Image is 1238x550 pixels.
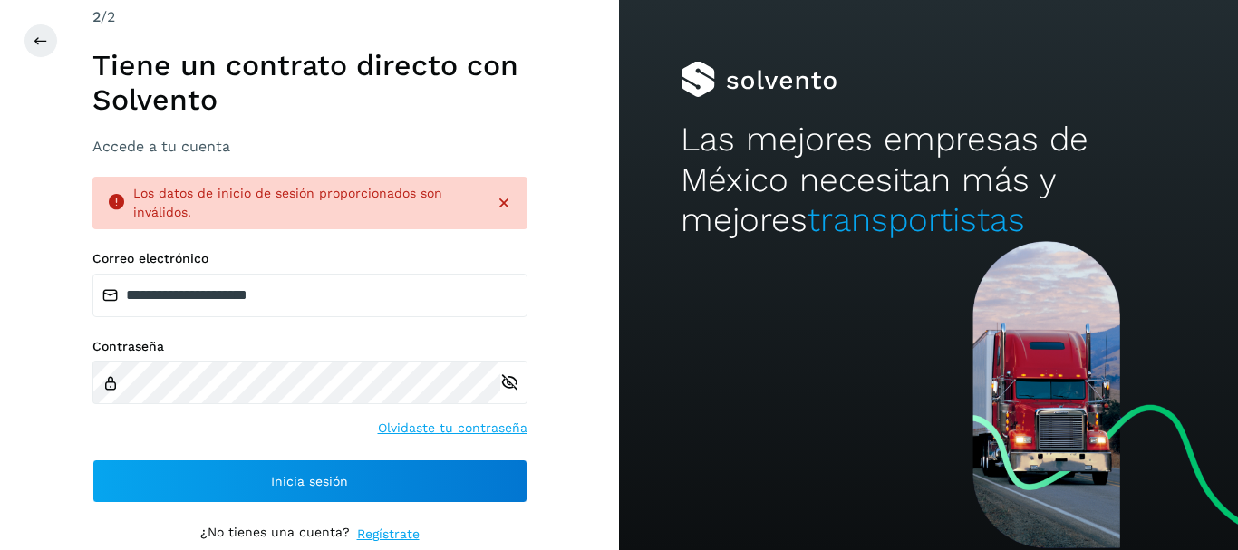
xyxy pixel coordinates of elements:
label: Contraseña [92,339,527,354]
a: Regístrate [357,525,420,544]
a: Olvidaste tu contraseña [378,419,527,438]
div: Los datos de inicio de sesión proporcionados son inválidos. [133,184,480,222]
button: Inicia sesión [92,459,527,503]
p: ¿No tienes una cuenta? [200,525,350,544]
h1: Tiene un contrato directo con Solvento [92,48,527,118]
h3: Accede a tu cuenta [92,138,527,155]
h2: Las mejores empresas de México necesitan más y mejores [681,120,1175,240]
span: 2 [92,8,101,25]
div: /2 [92,6,527,28]
span: transportistas [808,200,1025,239]
label: Correo electrónico [92,251,527,266]
span: Inicia sesión [271,475,348,487]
